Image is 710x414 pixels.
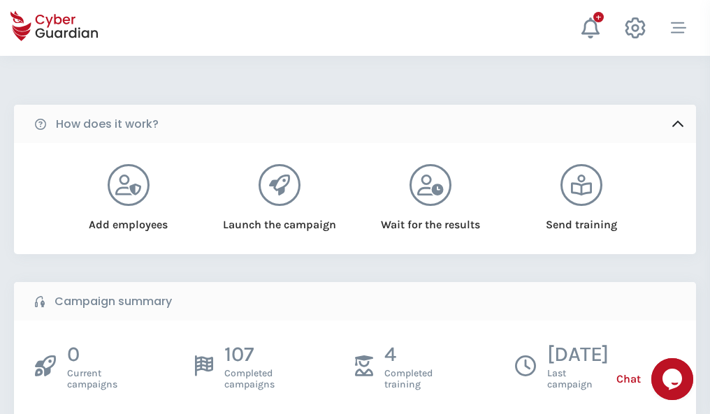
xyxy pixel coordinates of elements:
p: 4 [384,341,433,368]
iframe: chat widget [651,358,696,400]
div: Add employees [71,206,186,233]
p: 0 [67,341,117,368]
p: 107 [224,341,275,368]
b: How does it work? [56,116,159,133]
div: Launch the campaign [222,206,337,233]
div: + [593,12,604,22]
span: Chat [616,371,641,387]
b: Campaign summary [55,293,172,310]
span: Current campaigns [67,368,117,390]
span: Completed training [384,368,433,390]
p: [DATE] [547,341,609,368]
span: Completed campaigns [224,368,275,390]
div: Send training [524,206,639,233]
div: Wait for the results [373,206,488,233]
span: Last campaign [547,368,609,390]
